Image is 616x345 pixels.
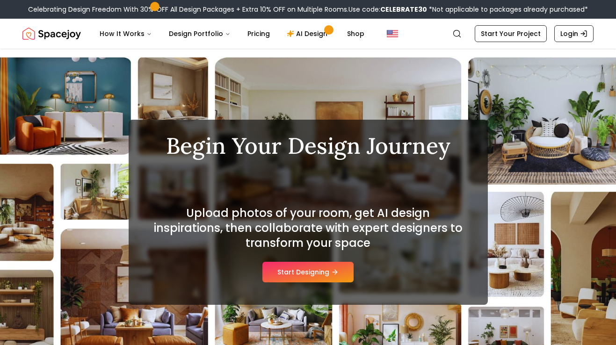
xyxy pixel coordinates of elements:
b: CELEBRATE30 [380,5,427,14]
a: Start Your Project [475,25,547,42]
img: United States [387,28,398,39]
a: Shop [340,24,372,43]
a: Pricing [240,24,277,43]
button: How It Works [92,24,159,43]
img: Spacejoy Logo [22,24,81,43]
button: Start Designing [262,262,354,282]
a: AI Design [279,24,338,43]
a: Spacejoy [22,24,81,43]
span: *Not applicable to packages already purchased* [427,5,588,14]
button: Design Portfolio [161,24,238,43]
span: Use code: [348,5,427,14]
div: Celebrating Design Freedom With 30% OFF All Design Packages + Extra 10% OFF on Multiple Rooms. [28,5,588,14]
a: Login [554,25,594,42]
h2: Upload photos of your room, get AI design inspirations, then collaborate with expert designers to... [151,206,465,251]
nav: Global [22,19,594,49]
nav: Main [92,24,372,43]
h1: Begin Your Design Journey [151,135,465,157]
